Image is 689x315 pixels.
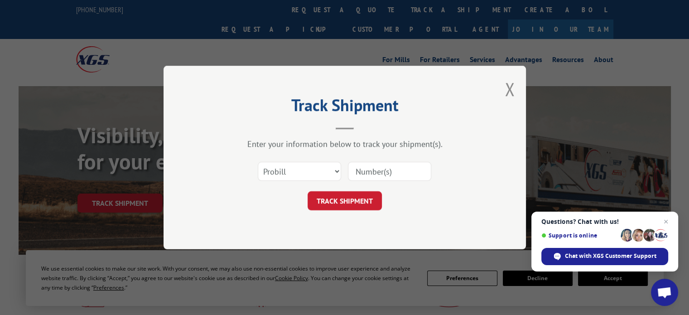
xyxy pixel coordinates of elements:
[209,99,481,116] h2: Track Shipment
[541,248,668,265] div: Chat with XGS Customer Support
[209,139,481,149] div: Enter your information below to track your shipment(s).
[348,162,431,181] input: Number(s)
[505,77,515,101] button: Close modal
[651,279,678,306] div: Open chat
[565,252,656,260] span: Chat with XGS Customer Support
[660,216,671,227] span: Close chat
[308,191,382,210] button: TRACK SHIPMENT
[541,232,617,239] span: Support is online
[541,218,668,225] span: Questions? Chat with us!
